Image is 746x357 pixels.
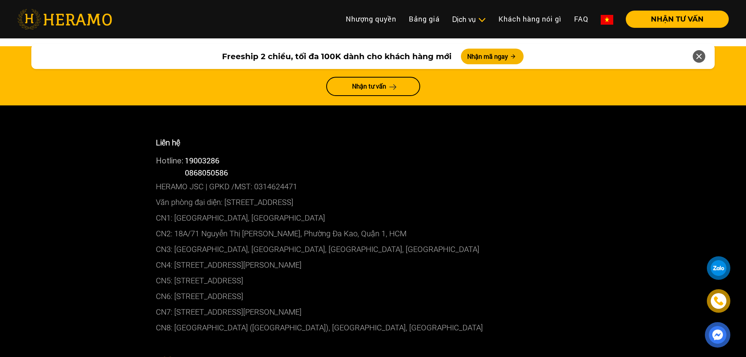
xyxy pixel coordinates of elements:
p: CN8: [GEOGRAPHIC_DATA] ([GEOGRAPHIC_DATA]), [GEOGRAPHIC_DATA], [GEOGRAPHIC_DATA] [156,320,591,335]
a: Nhượng quyền [340,11,403,27]
a: phone-icon [708,290,729,312]
p: CN7: [STREET_ADDRESS][PERSON_NAME] [156,304,591,320]
button: NHẬN TƯ VẤN [626,11,729,28]
a: Nhận tư vấn [326,77,420,96]
img: subToggleIcon [478,16,486,24]
img: arrow-next [389,84,397,90]
img: phone-icon [713,296,724,306]
p: CN6: [STREET_ADDRESS] [156,288,591,304]
p: Liên hệ [156,137,591,149]
p: CN5: [STREET_ADDRESS] [156,273,591,288]
p: CN1: [GEOGRAPHIC_DATA], [GEOGRAPHIC_DATA] [156,210,591,226]
img: vn-flag.png [601,15,613,25]
a: NHẬN TƯ VẤN [620,16,729,23]
span: 0868050586 [185,167,228,178]
span: Freeship 2 chiều, tối đa 100K dành cho khách hàng mới [222,51,452,62]
p: CN2: 18A/71 Nguyễn Thị [PERSON_NAME], Phường Đa Kao, Quận 1, HCM [156,226,591,241]
img: heramo-logo.png [17,9,112,29]
a: 19003286 [185,155,219,165]
div: Dịch vụ [452,14,486,25]
p: CN4: [STREET_ADDRESS][PERSON_NAME] [156,257,591,273]
a: FAQ [568,11,594,27]
span: Hotline: [156,156,183,165]
p: HERAMO JSC | GPKD /MST: 0314624471 [156,179,591,194]
button: Nhận mã ngay [461,49,524,64]
a: Bảng giá [403,11,446,27]
a: Khách hàng nói gì [492,11,568,27]
p: CN3: [GEOGRAPHIC_DATA], [GEOGRAPHIC_DATA], [GEOGRAPHIC_DATA], [GEOGRAPHIC_DATA] [156,241,591,257]
p: Văn phòng đại diện: [STREET_ADDRESS] [156,194,591,210]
